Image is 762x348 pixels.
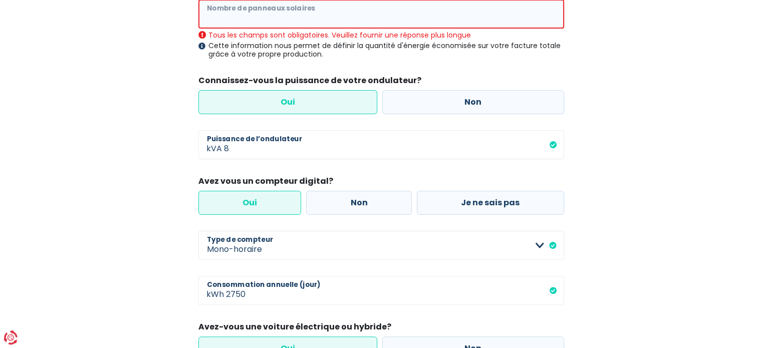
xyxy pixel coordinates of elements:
[198,321,564,336] legend: Avez-vous une voiture électrique ou hybride?
[306,191,412,215] label: Non
[198,31,564,40] div: Tous les champs sont obligatoires. Veuillez fournir une réponse plus longue
[417,191,564,215] label: Je ne sais pas
[198,191,302,215] label: Oui
[198,90,378,114] label: Oui
[198,276,226,305] span: kWh
[382,90,564,114] label: Non
[198,130,224,159] span: kVA
[198,42,564,59] div: Cette information nous permet de définir la quantité d'énergie économisée sur votre facture total...
[198,175,564,191] legend: Avez vous un compteur digital?
[198,75,564,90] legend: Connaissez-vous la puissance de votre ondulateur?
